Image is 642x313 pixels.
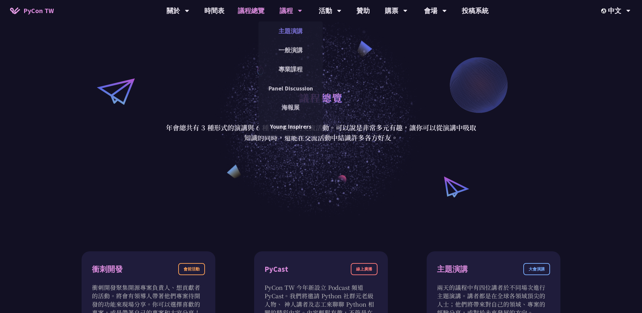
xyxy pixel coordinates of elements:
span: PyCon TW [23,6,54,16]
a: 一般演講 [258,42,323,58]
a: 專業課程 [258,61,323,77]
p: 年會總共有 3 種形式的演講與 6 種不同性質的交流活動。可以說是非常多元有趣，讓你可以從演講中吸取知識的同時，還能在交流活動中結識許多各方好友。 [166,123,476,143]
img: Locale Icon [601,8,608,13]
a: PyCon TW [3,2,61,19]
div: 大會演講 [523,263,550,275]
div: 會前活動 [178,263,205,275]
a: 主題演講 [258,23,323,39]
div: 主題演講 [437,263,468,275]
div: 線上廣播 [351,263,378,275]
div: PyCast [264,263,288,275]
a: Young Inspirers [258,119,323,134]
img: Home icon of PyCon TW 2025 [10,7,20,14]
div: 衝刺開發 [92,263,123,275]
a: 海報展 [258,100,323,115]
a: Panel Discussion [258,80,323,96]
